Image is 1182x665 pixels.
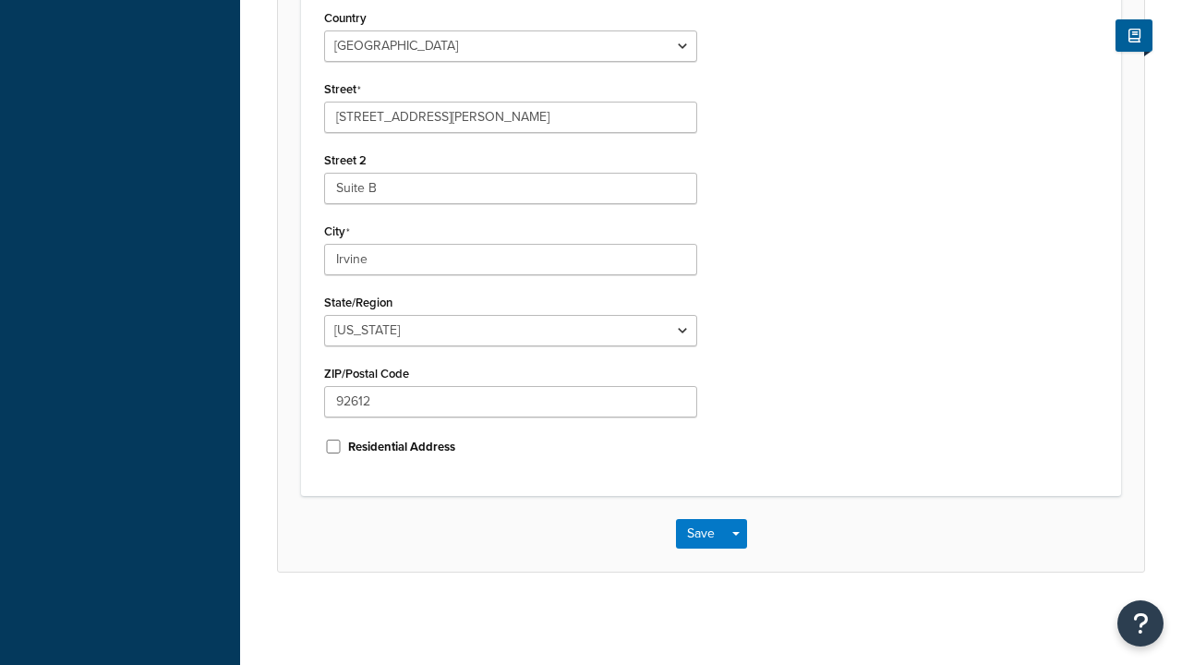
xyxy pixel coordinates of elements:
[324,296,392,309] label: State/Region
[1117,600,1164,647] button: Open Resource Center
[324,82,361,97] label: Street
[324,224,350,239] label: City
[324,367,409,381] label: ZIP/Postal Code
[324,153,367,167] label: Street 2
[1116,19,1152,52] button: Show Help Docs
[676,519,726,549] button: Save
[324,11,367,25] label: Country
[348,439,455,455] label: Residential Address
